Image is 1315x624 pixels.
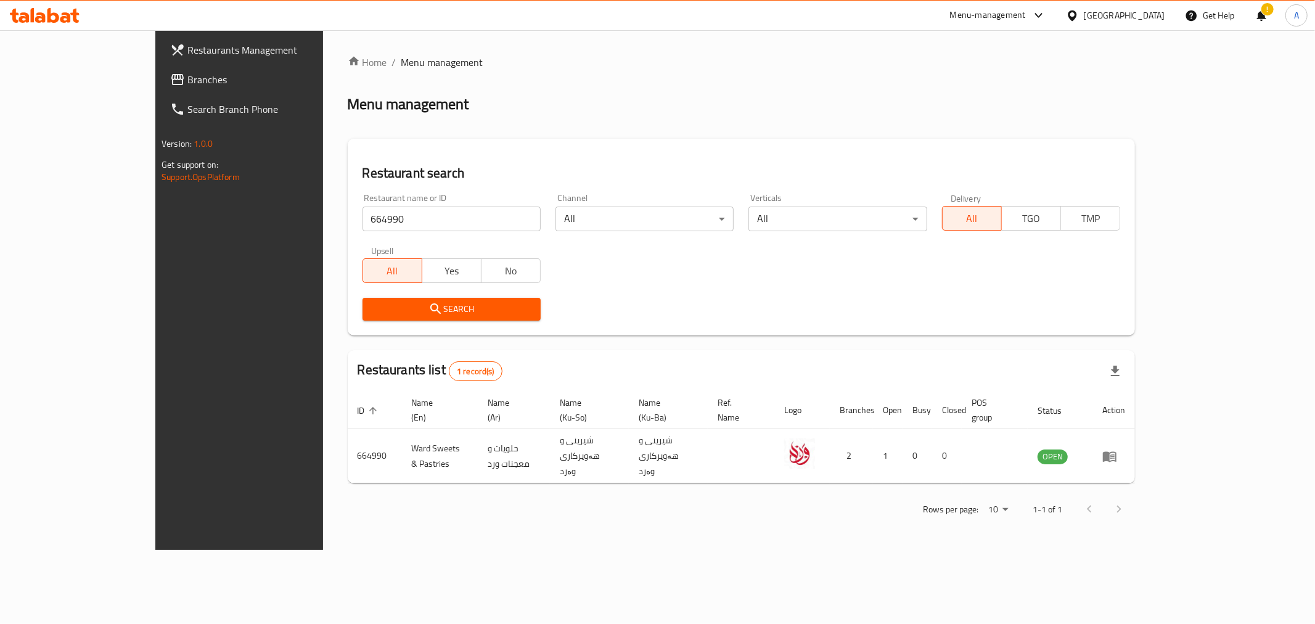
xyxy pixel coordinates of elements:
[401,55,483,70] span: Menu management
[160,35,375,65] a: Restaurants Management
[923,502,978,517] p: Rows per page:
[718,395,760,425] span: Ref. Name
[187,72,365,87] span: Branches
[1084,9,1165,22] div: [GEOGRAPHIC_DATA]
[358,361,502,381] h2: Restaurants list
[950,8,1026,23] div: Menu-management
[402,429,478,483] td: Ward Sweets & Pastries
[427,262,477,280] span: Yes
[784,438,815,469] img: Ward Sweets & Pastries
[348,55,1135,70] nav: breadcrumb
[1033,502,1062,517] p: 1-1 of 1
[1066,210,1115,228] span: TMP
[948,210,997,228] span: All
[449,366,502,377] span: 1 record(s)
[1092,392,1135,429] th: Action
[1060,206,1120,231] button: TMP
[932,392,962,429] th: Closed
[412,395,463,425] span: Name (En)
[162,169,240,185] a: Support.OpsPlatform
[1038,450,1068,464] span: OPEN
[363,298,541,321] button: Search
[830,392,873,429] th: Branches
[951,194,981,202] label: Delivery
[160,94,375,124] a: Search Branch Phone
[187,102,365,117] span: Search Branch Phone
[162,157,218,173] span: Get support on:
[1100,356,1130,386] div: Export file
[348,392,1135,483] table: enhanced table
[368,262,417,280] span: All
[560,395,614,425] span: Name (Ku-So)
[358,403,381,418] span: ID
[1102,449,1125,464] div: Menu
[348,94,469,114] h2: Menu management
[873,392,903,429] th: Open
[371,246,394,255] label: Upsell
[187,43,365,57] span: Restaurants Management
[932,429,962,483] td: 0
[160,65,375,94] a: Branches
[983,501,1013,519] div: Rows per page:
[748,207,927,231] div: All
[363,258,422,283] button: All
[903,429,932,483] td: 0
[392,55,396,70] li: /
[488,395,535,425] span: Name (Ar)
[873,429,903,483] td: 1
[363,164,1120,183] h2: Restaurant search
[942,206,1002,231] button: All
[639,395,693,425] span: Name (Ku-Ba)
[422,258,481,283] button: Yes
[162,136,192,152] span: Version:
[555,207,734,231] div: All
[1294,9,1299,22] span: A
[774,392,830,429] th: Logo
[486,262,536,280] span: No
[478,429,550,483] td: حلويات و معجنات ورد
[372,302,531,317] span: Search
[1007,210,1056,228] span: TGO
[830,429,873,483] td: 2
[449,361,502,381] div: Total records count
[903,392,932,429] th: Busy
[1001,206,1061,231] button: TGO
[972,395,1013,425] span: POS group
[1038,403,1078,418] span: Status
[194,136,213,152] span: 1.0.0
[481,258,541,283] button: No
[629,429,708,483] td: شیرینی و هەویرکاری وەرد
[550,429,629,483] td: شیرینی و هەویرکاری وەرد
[363,207,541,231] input: Search for restaurant name or ID..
